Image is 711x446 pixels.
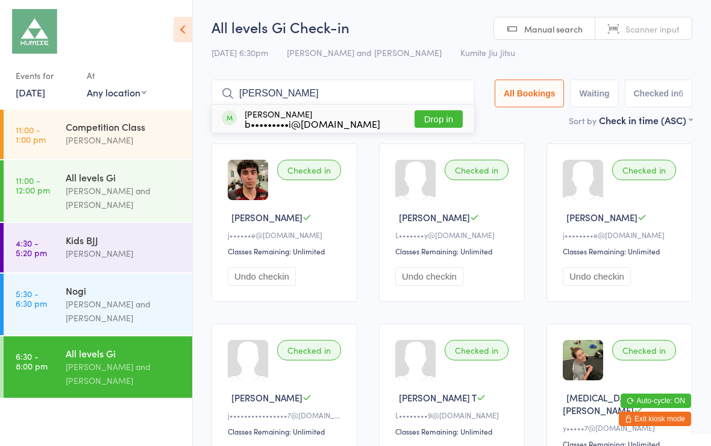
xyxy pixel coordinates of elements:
[460,46,515,58] span: Kumite Jiu Jitsu
[445,340,509,360] div: Checked in
[66,184,182,212] div: [PERSON_NAME] and [PERSON_NAME]
[66,347,182,360] div: All levels Gi
[87,66,146,86] div: At
[678,89,683,98] div: 6
[625,80,693,107] button: Checked in6
[16,125,46,144] time: 11:00 - 1:00 pm
[228,267,296,286] button: Undo checkin
[4,160,192,222] a: 11:00 -12:00 pmAll levels Gi[PERSON_NAME] and [PERSON_NAME]
[399,391,477,404] span: [PERSON_NAME] T
[395,246,512,256] div: Classes Remaining: Unlimited
[66,233,182,247] div: Kids BJJ
[563,340,603,380] img: image1752568596.png
[619,412,691,426] button: Exit kiosk mode
[563,230,680,240] div: j••••••••e@[DOMAIN_NAME]
[16,175,50,195] time: 11:00 - 12:00 pm
[570,80,618,107] button: Waiting
[211,46,268,58] span: [DATE] 6:30pm
[245,119,380,128] div: b•••••••••i@[DOMAIN_NAME]
[245,109,380,128] div: [PERSON_NAME]
[228,230,345,240] div: j••••••e@[DOMAIN_NAME]
[66,133,182,147] div: [PERSON_NAME]
[231,391,302,404] span: [PERSON_NAME]
[625,23,680,35] span: Scanner input
[563,391,637,416] span: [MEDICAL_DATA][PERSON_NAME]
[16,66,75,86] div: Events for
[66,284,182,297] div: Nogi
[4,336,192,398] a: 6:30 -8:00 pmAll levels Gi[PERSON_NAME] and [PERSON_NAME]
[228,410,345,420] div: j••••••••••••••••7@[DOMAIN_NAME]
[66,360,182,388] div: [PERSON_NAME] and [PERSON_NAME]
[395,230,512,240] div: L•••••••y@[DOMAIN_NAME]
[277,160,341,180] div: Checked in
[87,86,146,99] div: Any location
[277,340,341,360] div: Checked in
[599,113,692,127] div: Check in time (ASC)
[4,110,192,159] a: 11:00 -1:00 pmCompetition Class[PERSON_NAME]
[563,267,631,286] button: Undo checkin
[566,211,637,224] span: [PERSON_NAME]
[415,110,463,128] button: Drop in
[16,86,45,99] a: [DATE]
[4,223,192,272] a: 4:30 -5:20 pmKids BJJ[PERSON_NAME]
[16,351,48,371] time: 6:30 - 8:00 pm
[395,426,512,436] div: Classes Remaining: Unlimited
[445,160,509,180] div: Checked in
[12,9,57,54] img: Kumite Jiu Jitsu
[612,160,676,180] div: Checked in
[621,394,691,408] button: Auto-cycle: ON
[287,46,442,58] span: [PERSON_NAME] and [PERSON_NAME]
[231,211,302,224] span: [PERSON_NAME]
[66,247,182,260] div: [PERSON_NAME]
[569,115,597,127] label: Sort by
[66,120,182,133] div: Competition Class
[228,160,268,200] img: image1743496416.png
[495,80,565,107] button: All Bookings
[211,17,692,37] h2: All levels Gi Check-in
[16,238,47,257] time: 4:30 - 5:20 pm
[66,297,182,325] div: [PERSON_NAME] and [PERSON_NAME]
[16,289,47,308] time: 5:30 - 6:30 pm
[524,23,583,35] span: Manual search
[4,274,192,335] a: 5:30 -6:30 pmNogi[PERSON_NAME] and [PERSON_NAME]
[399,211,470,224] span: [PERSON_NAME]
[228,426,345,436] div: Classes Remaining: Unlimited
[211,80,475,107] input: Search
[66,171,182,184] div: All levels Gi
[563,422,680,433] div: y•••••7@[DOMAIN_NAME]
[395,267,463,286] button: Undo checkin
[612,340,676,360] div: Checked in
[395,410,512,420] div: L••••••••9@[DOMAIN_NAME]
[563,246,680,256] div: Classes Remaining: Unlimited
[228,246,345,256] div: Classes Remaining: Unlimited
